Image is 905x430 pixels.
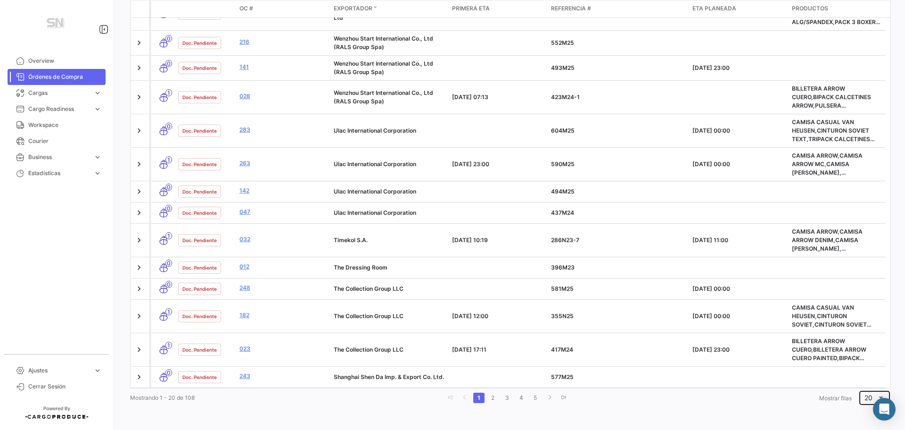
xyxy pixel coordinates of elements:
[452,346,486,353] span: [DATE] 17:11
[165,205,172,212] span: 0
[28,73,102,81] span: Órdenes de Compra
[792,337,880,396] span: BILLETERA ARROW CUERO,BILLETERA ARROW CUERO PAINTED,BIPACK CALCETINES ARROW,BUFANDA ARROW,PULSERA...
[151,0,174,17] datatable-header-cell: Modo de Transporte
[8,117,106,133] a: Workspace
[473,393,485,403] a: 1
[472,390,486,406] li: page 1
[334,89,433,105] span: Wenzhou Start International Co., Ltd (RALS Group Spa)
[130,394,195,401] span: Mostrando 1 - 20 de 108
[165,35,172,42] span: 0
[134,372,144,382] a: Expand/Collapse Row
[692,346,730,353] span: [DATE] 23:00
[692,285,730,292] span: [DATE] 00:00
[182,209,217,217] span: Doc. Pendiente
[134,284,144,294] a: Expand/Collapse Row
[330,0,448,17] datatable-header-cell: Exportador
[692,312,730,320] span: [DATE] 00:00
[134,93,144,102] a: Expand/Collapse Row
[448,0,547,17] datatable-header-cell: Primera ETA
[551,127,575,134] span: 604M25
[334,4,372,13] span: Exportador
[239,345,326,353] a: 023
[792,152,872,295] span: CAMISA ARROW,CAMISA ARROW MC,CAMISA PIERO BUTTI,CAMISA SOVIET,POLERA ARROW,POLERA ARROW CR DYED,P...
[28,153,90,161] span: Business
[8,133,106,149] a: Courier
[28,89,90,97] span: Cargas
[792,304,872,354] span: CAMISA CASUAL VAN HEUSEN,CINTURON SOVIET,CINTURON SOVIET REV,CINTURON SOVIET TEXT,TRIPACK CALCETI...
[334,35,433,51] span: Wenzhou Start International Co., Ltd (RALS Group Spa)
[459,393,470,403] a: go to previous page
[239,126,326,134] a: 283
[165,281,172,288] span: 0
[334,346,403,353] span: The Collection Group LLC
[134,63,144,73] a: Expand/Collapse Row
[692,236,728,244] span: [DATE] 11:00
[182,346,217,354] span: Doc. Pendiente
[165,184,172,191] span: 0
[551,312,574,320] span: 355N25
[28,105,90,113] span: Cargo Readiness
[182,264,217,271] span: Doc. Pendiente
[182,160,217,168] span: Doc. Pendiente
[33,11,80,38] img: Manufactura+Logo.png
[28,121,102,129] span: Workspace
[500,390,514,406] li: page 3
[28,366,90,375] span: Ajustes
[487,393,499,403] a: 2
[165,308,172,315] span: 1
[134,263,144,272] a: Expand/Collapse Row
[239,372,326,380] a: 243
[134,312,144,321] a: Expand/Collapse Row
[239,92,326,101] a: 028
[514,390,528,406] li: page 4
[239,262,326,271] a: 012
[547,0,689,17] datatable-header-cell: Referencia #
[134,160,144,169] a: Expand/Collapse Row
[182,312,217,320] span: Doc. Pendiente
[445,393,456,403] a: go to first page
[165,123,172,130] span: 0
[551,346,573,353] span: 417M24
[134,236,144,245] a: Expand/Collapse Row
[452,93,488,101] span: [DATE] 07:13
[551,188,575,195] span: 494M25
[134,126,144,135] a: Expand/Collapse Row
[239,38,326,46] a: 216
[334,312,403,320] span: The Collection Group LLC
[551,236,579,244] span: 286N23-7
[134,208,144,218] a: Expand/Collapse Row
[28,169,90,177] span: Estadísticas
[334,160,416,168] span: Ulac International Corporation
[530,393,541,403] a: 5
[558,393,569,403] a: go to last page
[551,264,575,271] span: 396M23
[236,0,330,17] datatable-header-cell: OC #
[182,64,217,72] span: Doc. Pendiente
[551,373,574,380] span: 577M25
[551,209,574,216] span: 437M24
[182,373,217,381] span: Doc. Pendiente
[134,38,144,48] a: Expand/Collapse Row
[165,369,172,376] span: 0
[165,60,172,67] span: 0
[792,118,870,151] span: CAMISA CASUAL VAN HEUSEN,CINTURON SOVIET TEXT,TRIPACK CALCETINES ARROW
[692,127,730,134] span: [DATE] 00:00
[239,208,326,216] a: 047
[692,4,736,13] span: ETA planeada
[551,93,580,101] span: 423M24-1
[502,393,513,403] a: 3
[334,60,433,76] span: Wenzhou Start International Co., Ltd (RALS Group Spa)
[551,39,574,46] span: 552M25
[8,69,106,85] a: Órdenes de Compra
[334,188,416,195] span: Ulac International Corporation
[239,186,326,195] a: 142
[182,285,217,293] span: Doc. Pendiente
[334,209,416,216] span: Ulac International Corporation
[165,260,172,267] span: 0
[452,236,488,244] span: [DATE] 10:19
[334,236,368,244] span: Timekol S.A.
[452,160,489,168] span: [DATE] 23:00
[873,398,896,421] div: Abrir Intercom Messenger
[93,153,102,161] span: expand_more
[551,160,575,168] span: 590M25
